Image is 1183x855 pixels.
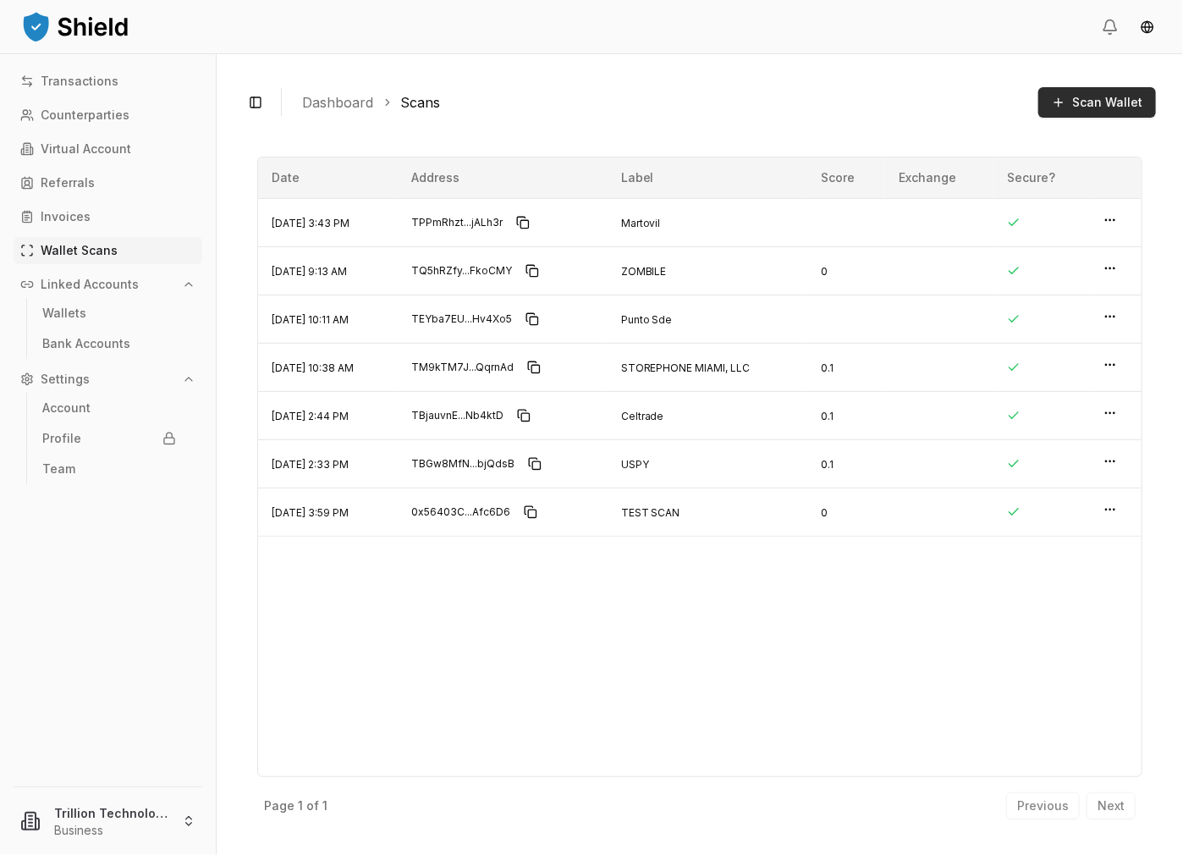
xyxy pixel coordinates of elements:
button: Copy to clipboard [521,450,548,477]
button: Copy to clipboard [510,402,537,429]
span: [DATE] 9:13 AM [272,265,347,278]
a: Counterparties [14,102,202,129]
p: Account [42,402,91,414]
span: 0.1 [821,410,834,422]
p: Wallets [42,307,86,319]
button: Copy to clipboard [509,209,536,236]
p: Linked Accounts [41,279,139,290]
th: Date [258,157,398,198]
p: 1 [322,800,327,812]
span: 0x56403C...Afc6D6 [411,505,510,519]
p: Trillion Technologies and Trading LLC [54,804,168,822]
span: 0.1 [821,458,834,471]
span: TBjauvnE...Nb4ktD [411,409,503,422]
span: [DATE] 10:11 AM [272,313,349,326]
span: USPY [621,458,649,471]
button: Copy to clipboard [519,257,546,284]
th: Exchange [885,157,993,198]
span: [DATE] 3:43 PM [272,217,349,229]
a: Invoices [14,203,202,230]
a: Wallet Scans [14,237,202,264]
span: Scan Wallet [1072,94,1142,111]
a: Virtual Account [14,135,202,163]
span: [DATE] 10:38 AM [272,361,354,374]
span: [DATE] 2:33 PM [272,458,349,471]
p: Page [264,800,294,812]
p: Virtual Account [41,143,131,155]
p: Wallet Scans [41,245,118,256]
a: Team [36,455,183,483]
nav: breadcrumb [302,92,1025,113]
span: TEYba7EU...Hv4Xo5 [411,312,512,326]
button: Copy to clipboard [520,354,547,381]
span: STOREPHONE MIAMI, LLC [621,361,751,374]
p: Referrals [41,177,95,189]
img: ShieldPay Logo [20,9,130,43]
p: Team [42,463,75,475]
a: Profile [36,425,183,452]
button: Linked Accounts [14,271,202,298]
p: of [306,800,319,812]
span: 0.1 [821,361,834,374]
a: Dashboard [302,92,373,113]
p: Business [54,822,168,839]
span: 0 [821,506,828,519]
p: Profile [42,433,81,444]
a: Referrals [14,169,202,196]
a: Bank Accounts [36,330,183,357]
p: 1 [298,800,303,812]
button: Settings [14,366,202,393]
span: [DATE] 3:59 PM [272,506,349,519]
a: Account [36,394,183,422]
span: TPPmRhzt...jALh3r [411,216,503,229]
span: TQ5hRZfy...FkoCMY [411,264,512,278]
span: TEST SCAN [621,506,680,519]
p: Transactions [41,75,118,87]
span: Punto Sde [621,313,673,326]
a: Transactions [14,68,202,95]
span: [DATE] 2:44 PM [272,410,349,422]
span: Celtrade [621,410,664,422]
p: Bank Accounts [42,338,130,350]
a: Scans [400,92,440,113]
button: Copy to clipboard [519,306,546,333]
p: Settings [41,373,90,385]
button: Trillion Technologies and Trading LLCBusiness [7,794,209,848]
th: Secure? [993,157,1090,198]
span: TBGw8MfN...bjQdsB [411,457,514,471]
span: 0 [821,265,828,278]
a: Wallets [36,300,183,327]
span: ZOMBILE [621,265,667,278]
th: Label [608,157,807,198]
th: Score [807,157,885,198]
span: TM9kTM7J...QqrnAd [411,361,514,374]
p: Counterparties [41,109,129,121]
p: Invoices [41,211,91,223]
button: Scan Wallet [1038,87,1156,118]
th: Address [398,157,608,198]
span: Martovil [621,217,661,229]
button: Copy to clipboard [517,499,544,526]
